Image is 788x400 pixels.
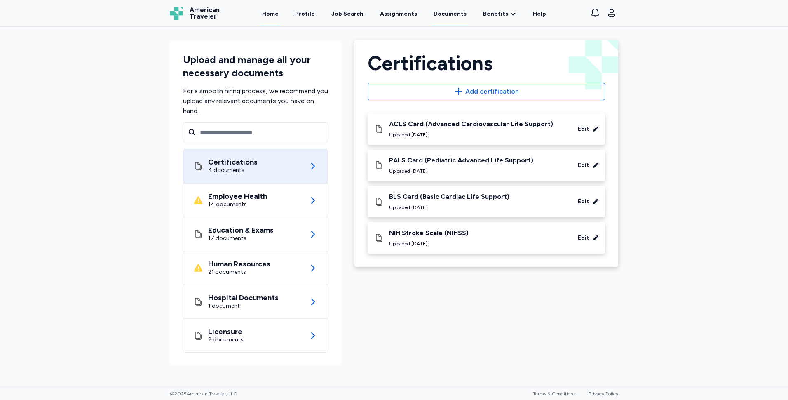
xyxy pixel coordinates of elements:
[208,226,274,234] div: Education & Exams
[260,1,280,26] a: Home
[190,7,220,20] span: American Traveler
[578,161,589,169] div: Edit
[578,198,589,206] div: Edit
[183,53,328,80] div: Upload and manage all your necessary documents
[578,234,589,242] div: Edit
[578,125,589,133] div: Edit
[389,229,469,237] div: NIH Stroke Scale (NIHSS)
[208,327,244,336] div: Licensure
[389,240,469,247] div: Uploaded [DATE]
[483,10,508,18] span: Benefits
[389,120,553,128] div: ACLS Card (Advanced Cardiovascular Life Support)
[589,391,618,397] a: Privacy Policy
[389,193,509,201] div: BLS Card (Basic Cardiac Life Support)
[208,166,258,174] div: 4 documents
[170,7,183,20] img: Logo
[208,234,274,242] div: 17 documents
[170,391,237,397] span: © 2025 American Traveler, LLC
[208,336,244,344] div: 2 documents
[533,391,575,397] a: Terms & Conditions
[389,168,533,174] div: Uploaded [DATE]
[465,87,519,96] span: Add certification
[208,158,258,166] div: Certifications
[483,10,516,18] a: Benefits
[331,10,364,18] div: Job Search
[208,260,270,268] div: Human Resources
[208,302,279,310] div: 1 document
[368,53,605,73] div: Certifications
[389,132,553,138] div: Uploaded [DATE]
[208,294,279,302] div: Hospital Documents
[389,204,509,211] div: Uploaded [DATE]
[368,83,605,100] button: Add certification
[389,156,533,165] div: PALS Card (Pediatric Advanced Life Support)
[208,268,270,276] div: 21 documents
[432,1,468,26] a: Documents
[208,200,267,209] div: 14 documents
[183,86,328,116] div: For a smooth hiring process, we recommend you upload any relevant documents you have on hand.
[208,192,267,200] div: Employee Health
